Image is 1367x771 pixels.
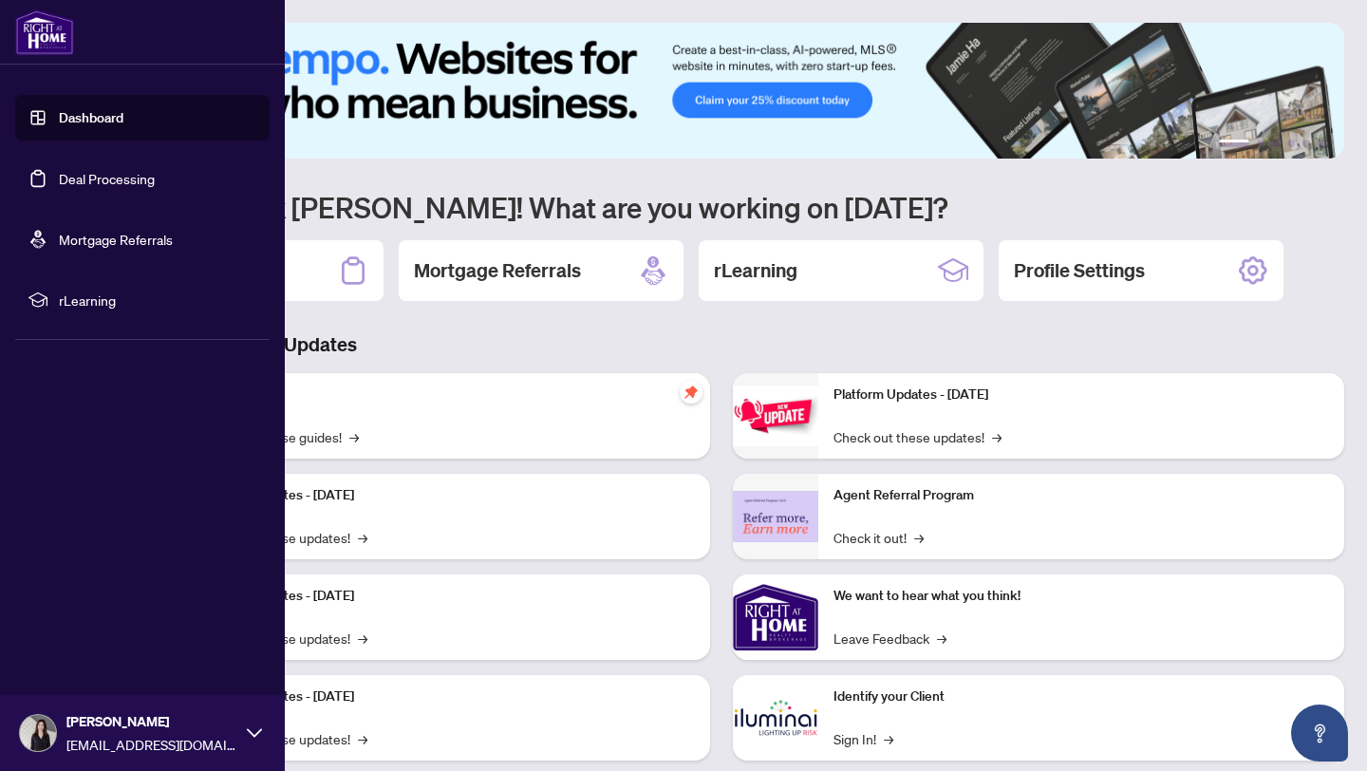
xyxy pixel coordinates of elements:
button: 4 [1287,140,1295,147]
button: 2 [1257,140,1264,147]
span: → [914,527,924,548]
p: We want to hear what you think! [833,586,1329,607]
a: Deal Processing [59,170,155,187]
img: We want to hear what you think! [733,574,818,660]
img: Identify your Client [733,675,818,761]
span: [EMAIL_ADDRESS][DOMAIN_NAME] [66,734,237,755]
p: Platform Updates - [DATE] [199,686,695,707]
span: → [349,426,359,447]
a: Check it out!→ [833,527,924,548]
img: Agent Referral Program [733,491,818,543]
a: Leave Feedback→ [833,628,946,649]
span: → [358,527,367,548]
span: → [992,426,1002,447]
img: Profile Icon [20,715,56,751]
a: Check out these updates!→ [833,426,1002,447]
h1: Welcome back [PERSON_NAME]! What are you working on [DATE]? [99,189,1344,225]
button: Open asap [1291,705,1348,762]
p: Platform Updates - [DATE] [199,485,695,506]
img: Platform Updates - June 23, 2025 [733,385,818,445]
span: pushpin [680,381,702,404]
span: → [358,728,367,749]
span: → [358,628,367,649]
img: Slide 0 [99,23,1344,159]
p: Platform Updates - [DATE] [833,385,1329,405]
p: Platform Updates - [DATE] [199,586,695,607]
a: Mortgage Referrals [59,231,173,248]
p: Identify your Client [833,686,1329,707]
a: Sign In!→ [833,728,893,749]
h3: Brokerage & Industry Updates [99,331,1344,358]
span: → [884,728,893,749]
span: rLearning [59,290,256,310]
button: 5 [1302,140,1310,147]
button: 1 [1219,140,1249,147]
span: [PERSON_NAME] [66,711,237,732]
img: logo [15,9,74,55]
button: 3 [1272,140,1280,147]
p: Self-Help [199,385,695,405]
h2: rLearning [714,257,797,284]
a: Dashboard [59,109,123,126]
p: Agent Referral Program [833,485,1329,506]
span: → [937,628,946,649]
h2: Profile Settings [1014,257,1145,284]
button: 6 [1318,140,1325,147]
h2: Mortgage Referrals [414,257,581,284]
